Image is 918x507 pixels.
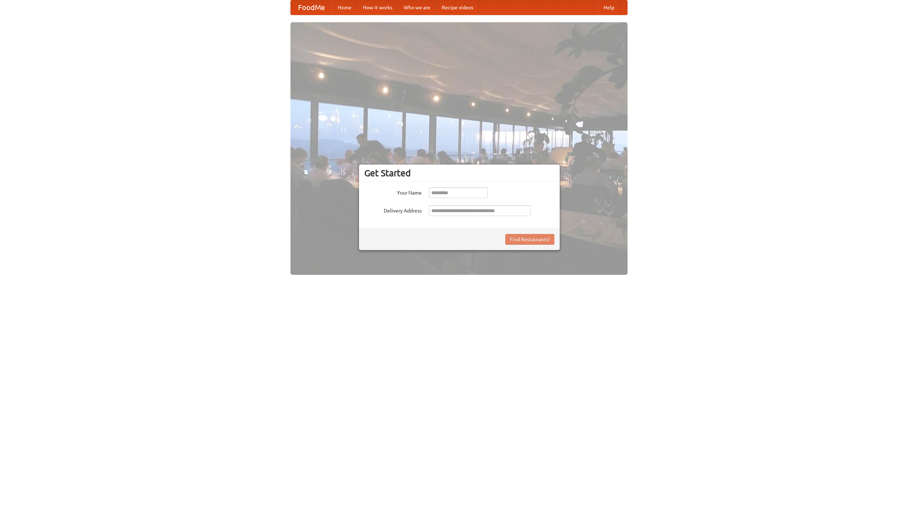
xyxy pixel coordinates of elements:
a: Home [332,0,357,15]
a: FoodMe [291,0,332,15]
h3: Get Started [364,168,554,178]
a: How it works [357,0,398,15]
button: Find Restaurants! [505,234,554,245]
a: Recipe videos [436,0,479,15]
a: Who we are [398,0,436,15]
label: Your Name [364,187,422,196]
label: Delivery Address [364,205,422,214]
a: Help [598,0,620,15]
